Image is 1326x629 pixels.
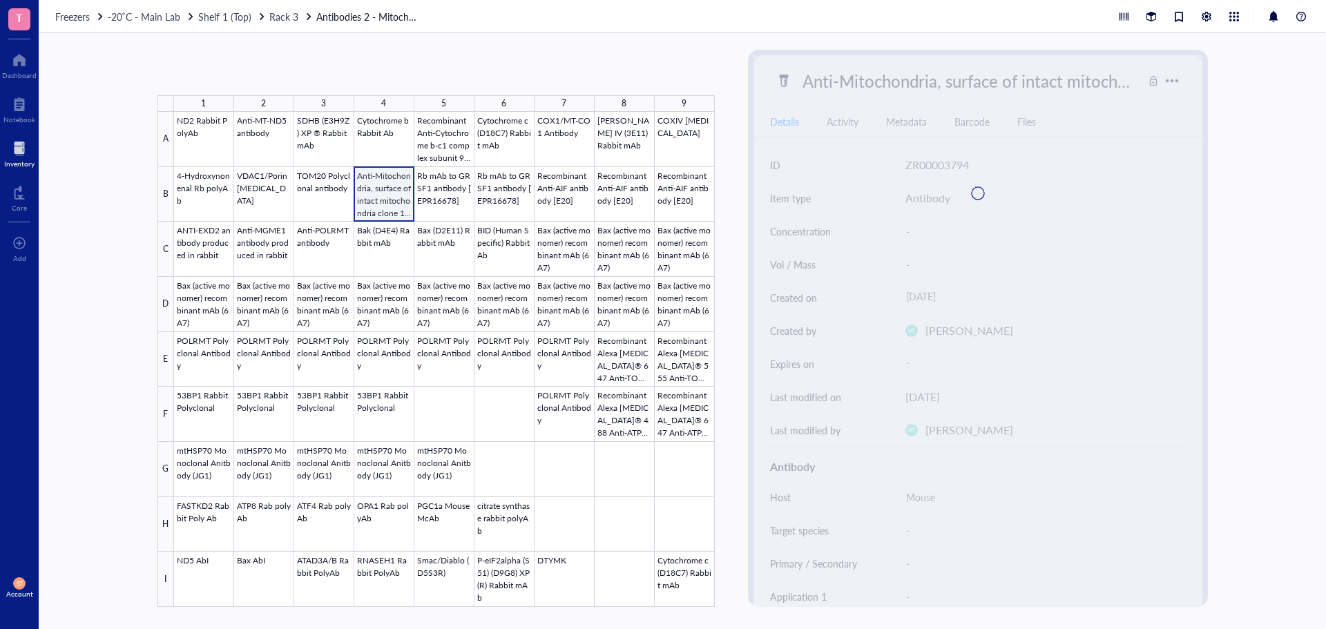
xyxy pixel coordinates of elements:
[157,332,174,387] div: E
[6,590,33,598] div: Account
[157,277,174,332] div: D
[16,580,23,588] span: ST
[55,9,105,24] a: Freezers
[316,9,420,24] a: Antibodies 2 - Mitochondria
[157,442,174,497] div: G
[2,71,37,79] div: Dashboard
[12,182,27,212] a: Core
[682,95,686,113] div: 9
[561,95,566,113] div: 7
[108,10,180,23] span: -20˚C - Main Lab
[4,137,35,168] a: Inventory
[157,167,174,222] div: B
[4,159,35,168] div: Inventory
[2,49,37,79] a: Dashboard
[157,112,174,167] div: A
[201,95,206,113] div: 1
[157,497,174,552] div: H
[55,10,90,23] span: Freezers
[321,95,326,113] div: 3
[381,95,386,113] div: 4
[501,95,506,113] div: 6
[269,10,298,23] span: Rack 3
[108,9,195,24] a: -20˚C - Main Lab
[157,387,174,442] div: F
[157,552,174,607] div: I
[622,95,626,113] div: 8
[261,95,266,113] div: 2
[198,9,314,24] a: Shelf 1 (Top)Rack 3
[13,254,26,262] div: Add
[16,9,23,26] span: T
[12,204,27,212] div: Core
[157,222,174,277] div: C
[3,93,35,124] a: Notebook
[441,95,446,113] div: 5
[3,115,35,124] div: Notebook
[198,10,251,23] span: Shelf 1 (Top)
